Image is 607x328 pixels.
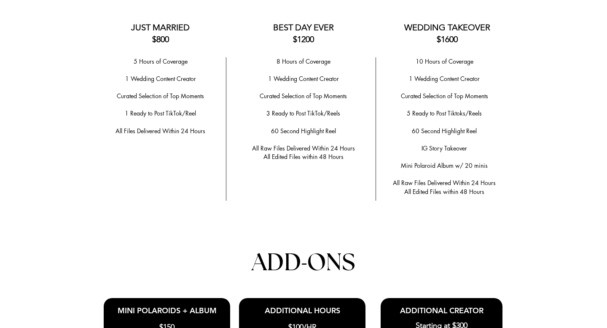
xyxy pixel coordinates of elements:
[117,92,204,100] span: ​Curated Selection of Top Moments
[271,127,336,135] span: 60 Second Highlight Reel
[152,34,169,44] span: $800
[422,144,467,152] span: IG Story Takeover
[134,57,188,65] span: 5 Hours of Coverage
[125,75,196,83] span: 1 Wedding Content Creator
[266,109,340,117] span: 3 Ready to Post TikTok/Reels
[393,179,496,187] span: All Raw Files Delivered Within 24 Hours
[263,153,344,161] span: All Edited Files within 48 Hours
[125,109,196,117] span: 1 Ready to Post TikTok/Reel
[273,22,334,44] span: BEST DAY EVER $1200
[404,22,490,44] span: WEDDING TAKEOVER $1600
[407,109,482,117] span: 5 Ready to Post Tiktoks/Reels
[265,306,340,315] span: ADDITIONAL HOURS
[301,247,307,276] span: -
[412,127,477,135] span: 60 Second Highlight Reel
[404,188,484,196] span: All Edited Files within 48 Hours
[268,75,339,83] span: 1 Wedding Content Creator
[401,92,488,100] span: Curated Selection of Top Moments
[115,127,205,135] span: All Files Delivered Within 24 Hours
[277,57,330,65] span: 8 Hours of Coverage
[118,306,217,315] span: MINI POLAROIDS + ALBUM
[252,144,355,152] span: All Raw Files Delivered Within 24 Hours
[131,22,190,32] span: JUST MARRIED
[409,75,480,83] span: 1 Wedding Content Creator
[252,251,301,275] span: ADD
[400,306,483,315] span: ADDITIONAL CREATOR
[401,161,488,169] span: Mini Polaroid Album w/ 20 minis
[307,251,355,275] span: ONS
[260,92,347,100] span: ​Curated Selection of Top Moments
[416,57,473,65] span: 10 Hours of Coverage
